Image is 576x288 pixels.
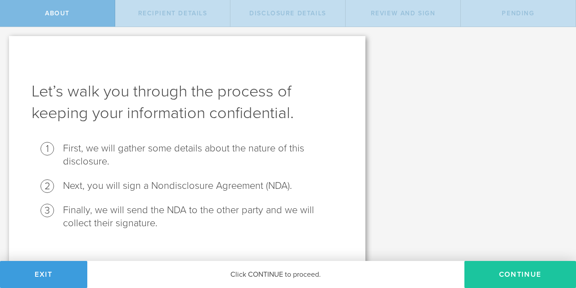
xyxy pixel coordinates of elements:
span: Review and sign [371,9,436,17]
li: Finally, we will send the NDA to the other party and we will collect their signature. [63,204,343,230]
span: Pending [502,9,534,17]
span: Disclosure details [249,9,326,17]
li: First, we will gather some details about the nature of this disclosure. [63,142,343,168]
span: About [45,9,70,17]
button: Continue [464,261,576,288]
div: Click CONTINUE to proceed. [87,261,464,288]
span: Recipient details [138,9,207,17]
li: Next, you will sign a Nondisclosure Agreement (NDA). [63,179,343,192]
h1: Let’s walk you through the process of keeping your information confidential. [31,81,343,124]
